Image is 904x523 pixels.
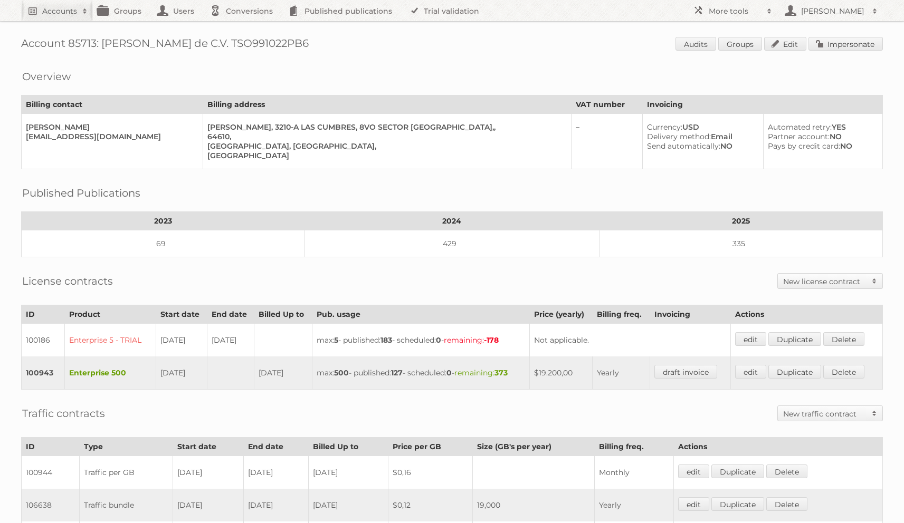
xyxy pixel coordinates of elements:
[778,274,882,288] a: New license contract
[173,456,243,489] td: [DATE]
[595,489,674,521] td: Yearly
[768,132,830,141] span: Partner account:
[42,6,77,16] h2: Accounts
[207,122,563,132] div: [PERSON_NAME], 3210-A LAS CUMBRES, 8VO SECTOR [GEOGRAPHIC_DATA],,
[388,438,472,456] th: Price per GB
[600,212,883,230] th: 2025
[768,332,821,346] a: Duplicate
[600,230,883,257] td: 335
[867,274,882,288] span: Toggle
[207,132,563,141] div: 64610,
[454,368,508,377] span: remaining:
[768,141,874,151] div: NO
[709,6,762,16] h2: More tools
[768,132,874,141] div: NO
[494,368,508,377] strong: 373
[783,276,867,287] h2: New license contract
[22,356,65,390] td: 100943
[735,332,766,346] a: edit
[22,324,65,357] td: 100186
[778,406,882,421] a: New traffic contract
[718,37,762,51] a: Groups
[22,305,65,324] th: ID
[388,489,472,521] td: $0,12
[674,438,883,456] th: Actions
[529,324,730,357] td: Not applicable.
[79,438,173,456] th: Type
[79,456,173,489] td: Traffic per GB
[334,368,349,377] strong: 500
[243,489,308,521] td: [DATE]
[308,456,388,489] td: [DATE]
[312,305,529,324] th: Pub. usage
[647,122,682,132] span: Currency:
[207,151,563,160] div: [GEOGRAPHIC_DATA]
[22,456,80,489] td: 100944
[436,335,441,345] strong: 0
[65,324,156,357] td: Enterprise 5 - TRIAL
[22,95,203,114] th: Billing contact
[22,230,305,257] td: 69
[595,438,674,456] th: Billing freq.
[572,95,643,114] th: VAT number
[22,489,80,521] td: 106638
[22,69,71,84] h2: Overview
[203,95,572,114] th: Billing address
[593,305,650,324] th: Billing freq.
[647,132,711,141] span: Delivery method:
[783,409,867,419] h2: New traffic contract
[156,356,207,390] td: [DATE]
[22,438,80,456] th: ID
[768,122,832,132] span: Automated retry:
[22,185,140,201] h2: Published Publications
[21,37,883,53] h1: Account 85713: [PERSON_NAME] de C.V. TSO991022PB6
[26,132,194,141] div: [EMAIL_ADDRESS][DOMAIN_NAME]
[22,273,113,289] h2: License contracts
[472,489,595,521] td: 19,000
[254,305,312,324] th: Billed Up to
[798,6,867,16] h2: [PERSON_NAME]
[808,37,883,51] a: Impersonate
[243,438,308,456] th: End date
[867,406,882,421] span: Toggle
[647,132,755,141] div: Email
[207,324,254,357] td: [DATE]
[593,356,650,390] td: Yearly
[764,37,806,51] a: Edit
[650,305,730,324] th: Invoicing
[572,114,643,169] td: –
[65,305,156,324] th: Product
[446,368,452,377] strong: 0
[678,497,709,511] a: edit
[678,464,709,478] a: edit
[444,335,499,345] span: remaining:
[207,305,254,324] th: End date
[768,365,821,379] a: Duplicate
[65,356,156,390] td: Enterprise 500
[308,489,388,521] td: [DATE]
[22,405,105,421] h2: Traffic contracts
[156,305,207,324] th: Start date
[380,335,392,345] strong: 183
[304,230,599,257] td: 429
[647,122,755,132] div: USD
[472,438,595,456] th: Size (GB's per year)
[711,497,764,511] a: Duplicate
[308,438,388,456] th: Billed Up to
[79,489,173,521] td: Traffic bundle
[243,456,308,489] td: [DATE]
[156,324,207,357] td: [DATE]
[26,122,194,132] div: [PERSON_NAME]
[823,365,864,379] a: Delete
[675,37,716,51] a: Audits
[391,368,403,377] strong: 127
[647,141,720,151] span: Send automatically:
[735,365,766,379] a: edit
[388,456,472,489] td: $0,16
[731,305,883,324] th: Actions
[334,335,338,345] strong: 5
[768,122,874,132] div: YES
[173,489,243,521] td: [DATE]
[642,95,882,114] th: Invoicing
[529,356,592,390] td: $19.200,00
